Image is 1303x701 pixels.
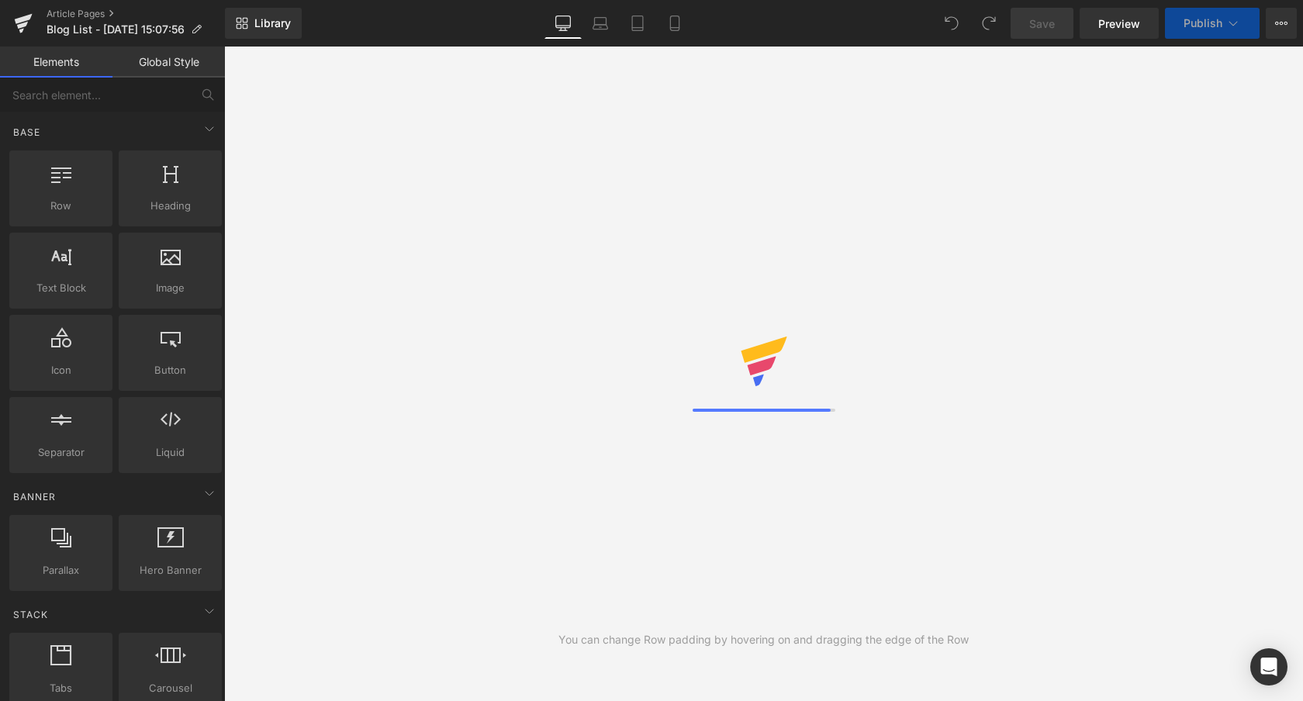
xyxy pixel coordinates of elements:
span: Liquid [123,444,217,461]
a: New Library [225,8,302,39]
a: Laptop [582,8,619,39]
span: Heading [123,198,217,214]
button: Publish [1165,8,1260,39]
span: Text Block [14,280,108,296]
button: Redo [973,8,1004,39]
span: Stack [12,607,50,622]
span: Banner [12,489,57,504]
button: More [1266,8,1297,39]
span: Blog List - [DATE] 15:07:56 [47,23,185,36]
span: Carousel [123,680,217,696]
span: Preview [1098,16,1140,32]
div: Open Intercom Messenger [1250,648,1287,685]
span: Row [14,198,108,214]
a: Preview [1080,8,1159,39]
span: Parallax [14,562,108,578]
div: You can change Row padding by hovering on and dragging the edge of the Row [558,631,969,648]
span: Publish [1184,17,1222,29]
span: Hero Banner [123,562,217,578]
a: Mobile [656,8,693,39]
span: Button [123,362,217,378]
span: Tabs [14,680,108,696]
span: Save [1029,16,1055,32]
a: Article Pages [47,8,225,20]
span: Base [12,125,42,140]
a: Tablet [619,8,656,39]
span: Library [254,16,291,30]
span: Image [123,280,217,296]
a: Desktop [544,8,582,39]
span: Icon [14,362,108,378]
a: Global Style [112,47,225,78]
button: Undo [936,8,967,39]
span: Separator [14,444,108,461]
